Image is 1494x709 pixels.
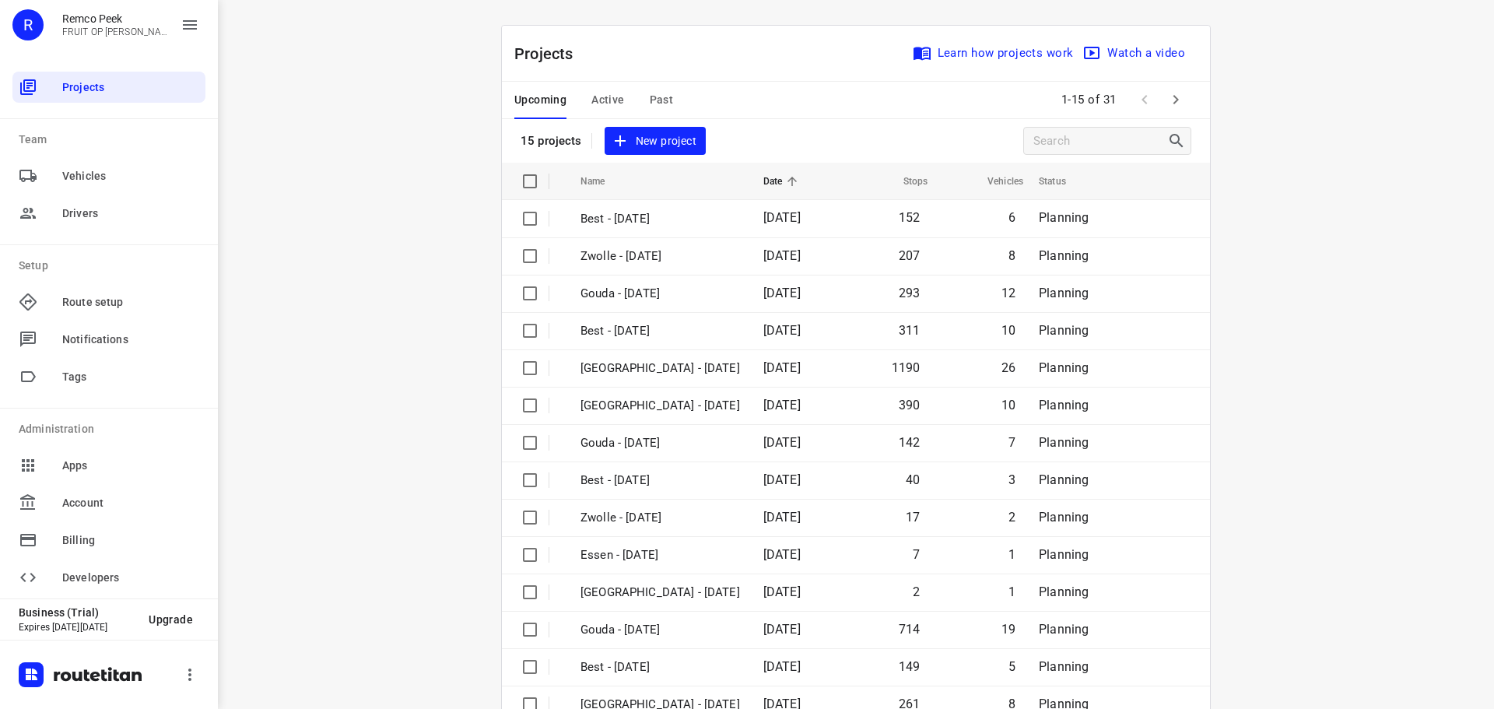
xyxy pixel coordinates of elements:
span: Vehicles [967,172,1023,191]
p: Remco Peek [62,12,168,25]
p: Gouda - Thursday [580,621,740,639]
span: 7 [1008,435,1015,450]
span: [DATE] [763,360,801,375]
span: [DATE] [763,286,801,300]
span: Planning [1039,472,1089,487]
span: [DATE] [763,398,801,412]
div: Developers [12,562,205,593]
span: 1 [1008,547,1015,562]
span: Upcoming [514,90,566,110]
span: 3 [1008,472,1015,487]
span: Planning [1039,323,1089,338]
div: Vehicles [12,160,205,191]
div: Notifications [12,324,205,355]
span: 149 [899,659,921,674]
p: Expires [DATE][DATE] [19,622,136,633]
p: [GEOGRAPHIC_DATA] - [DATE] [580,397,740,415]
button: Upgrade [136,605,205,634]
span: 1 [1008,584,1015,599]
div: Apps [12,450,205,481]
span: 2 [1008,510,1015,525]
p: Projects [514,42,586,65]
span: Planning [1039,248,1089,263]
p: Zwolle - Friday [580,509,740,527]
span: [DATE] [763,659,801,674]
span: Stops [883,172,928,191]
span: Developers [62,570,199,586]
p: Essen - Friday [580,546,740,564]
div: Search [1167,132,1191,150]
span: [DATE] [763,510,801,525]
span: 142 [899,435,921,450]
span: Planning [1039,510,1089,525]
span: Next Page [1160,84,1191,115]
span: Planning [1039,210,1089,225]
span: 152 [899,210,921,225]
span: 293 [899,286,921,300]
span: 12 [1001,286,1015,300]
div: Account [12,487,205,518]
span: 19 [1001,622,1015,637]
span: Route setup [62,294,199,311]
span: Planning [1039,659,1089,674]
span: [DATE] [763,323,801,338]
p: 15 projects [521,134,582,148]
span: Name [580,172,626,191]
span: 1190 [892,360,921,375]
p: [GEOGRAPHIC_DATA] - [DATE] [580,360,740,377]
span: 17 [906,510,920,525]
span: 311 [899,323,921,338]
span: 1-15 of 31 [1055,83,1123,117]
span: Projects [62,79,199,96]
span: [DATE] [763,248,801,263]
span: Planning [1039,435,1089,450]
span: Apps [62,458,199,474]
span: [DATE] [763,435,801,450]
div: Projects [12,72,205,103]
p: Zwolle - Friday [580,247,740,265]
span: Upgrade [149,613,193,626]
span: Planning [1039,547,1089,562]
span: 8 [1008,248,1015,263]
span: New project [614,132,696,151]
span: Account [62,495,199,511]
span: Planning [1039,286,1089,300]
span: 714 [899,622,921,637]
span: [DATE] [763,547,801,562]
div: Drivers [12,198,205,229]
p: Gouda - [DATE] [580,285,740,303]
span: Drivers [62,205,199,222]
span: [DATE] [763,622,801,637]
span: Tags [62,369,199,385]
span: 10 [1001,398,1015,412]
span: Notifications [62,332,199,348]
p: Best - [DATE] [580,210,740,228]
span: [DATE] [763,472,801,487]
p: FRUIT OP JE WERK [62,26,168,37]
span: Planning [1039,360,1089,375]
p: Business (Trial) [19,606,136,619]
span: Status [1039,172,1086,191]
p: Antwerpen - Thursday [580,584,740,602]
input: Search projects [1033,129,1167,153]
span: Previous Page [1129,84,1160,115]
div: Billing [12,525,205,556]
span: 40 [906,472,920,487]
span: Planning [1039,622,1089,637]
span: [DATE] [763,584,801,599]
span: Planning [1039,398,1089,412]
span: 5 [1008,659,1015,674]
span: 207 [899,248,921,263]
span: 7 [913,547,920,562]
p: Administration [19,421,205,437]
span: [DATE] [763,210,801,225]
div: Route setup [12,286,205,318]
span: Vehicles [62,168,199,184]
p: Setup [19,258,205,274]
span: 10 [1001,323,1015,338]
span: 6 [1008,210,1015,225]
button: New project [605,127,706,156]
span: 26 [1001,360,1015,375]
p: Best - [DATE] [580,322,740,340]
span: Active [591,90,624,110]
